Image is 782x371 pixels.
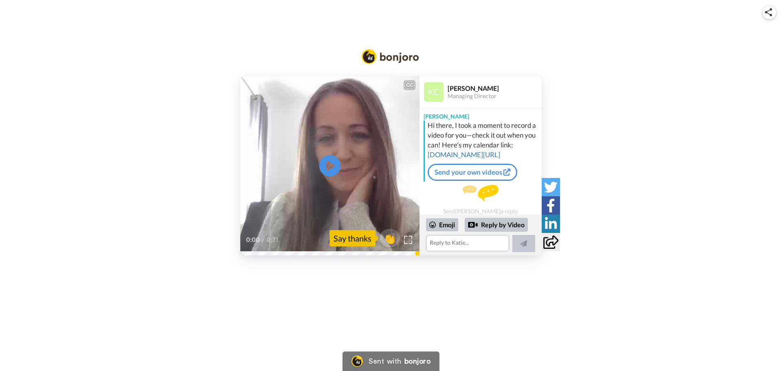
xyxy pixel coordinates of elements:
a: [DOMAIN_NAME][URL] [428,150,500,159]
span: / [262,235,265,245]
span: 0:00 [246,235,260,245]
img: message.svg [463,185,499,201]
div: Emoji [426,218,458,231]
div: [PERSON_NAME] [448,84,541,92]
div: CC [404,81,415,89]
img: Profile Image [424,82,444,102]
div: Managing Director [448,93,541,100]
span: 👏 [380,232,400,245]
div: Reply by Video [465,218,528,232]
img: ic_share.svg [765,8,772,16]
div: Say thanks [329,230,376,246]
a: Send your own videos [428,164,517,181]
span: 0:31 [266,235,281,245]
button: 👏 [380,229,400,247]
img: Full screen [404,236,412,244]
img: Bonjoro Logo [362,49,419,64]
div: Reply by Video [468,220,478,230]
div: [PERSON_NAME] [420,108,542,121]
div: Send [PERSON_NAME] a reply. [420,185,542,215]
div: Hi there, I took a moment to record a video for you—check it out when you can! Here's my calendar... [428,121,540,160]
